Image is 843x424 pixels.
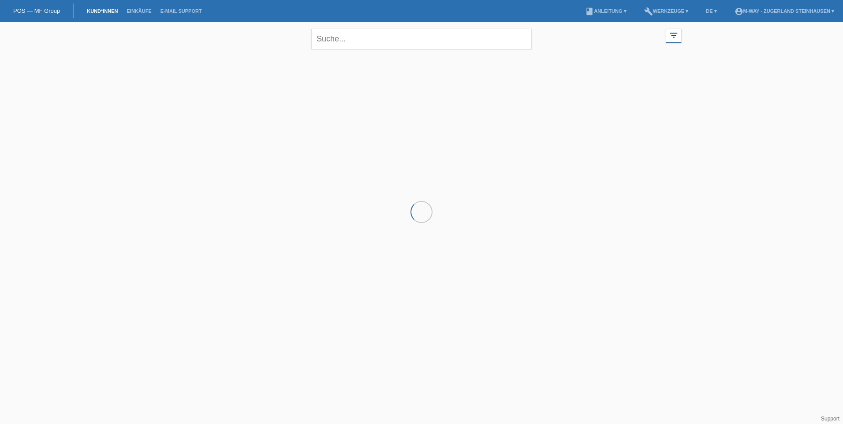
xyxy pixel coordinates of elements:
input: Suche... [311,29,532,49]
a: bookAnleitung ▾ [581,8,630,14]
a: Support [821,416,839,422]
a: account_circlem-way - Zugerland Steinhausen ▾ [730,8,839,14]
i: account_circle [735,7,743,16]
i: build [644,7,653,16]
a: buildWerkzeuge ▾ [640,8,693,14]
a: Kund*innen [82,8,122,14]
a: Einkäufe [122,8,156,14]
a: POS — MF Group [13,7,60,14]
i: filter_list [669,30,679,40]
i: book [585,7,594,16]
a: DE ▾ [701,8,721,14]
a: E-Mail Support [156,8,206,14]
